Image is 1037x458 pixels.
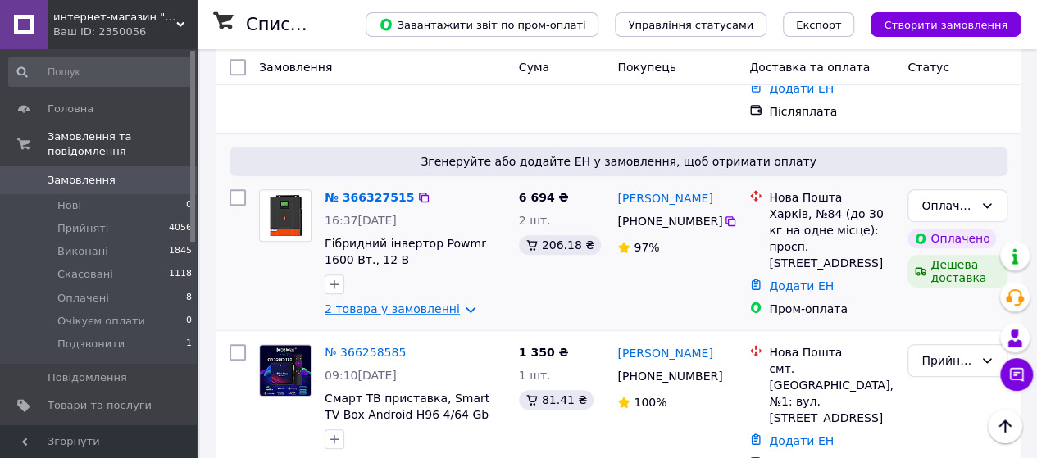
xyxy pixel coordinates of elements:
div: Прийнято [921,351,974,370]
button: Управління статусами [615,12,766,37]
a: Додати ЕН [769,82,834,95]
div: [PHONE_NUMBER] [614,365,723,388]
span: 8 [186,291,192,306]
div: Оплачено [921,197,974,215]
button: Створити замовлення [871,12,1021,37]
span: 16:37[DATE] [325,214,397,227]
span: 1118 [169,267,192,282]
span: 1845 [169,244,192,259]
div: 81.41 ₴ [519,390,594,410]
a: Створити замовлення [854,17,1021,30]
span: интернет-магазин "Техномаркет" [53,10,176,25]
span: Подзвонити [57,337,125,351]
button: Завантажити звіт по пром-оплаті [366,12,598,37]
span: Головна [48,102,93,116]
button: Чат з покупцем [1000,358,1033,391]
span: Доставка та оплата [749,61,870,74]
a: 2 товара у замовленні [325,302,460,315]
span: 100% [634,396,666,409]
span: 2 шт. [519,214,551,227]
div: Ваш ID: 2350056 [53,25,197,39]
span: Повідомлення [48,370,127,385]
a: Фото товару [259,189,312,242]
a: Смарт ТВ приставка, Smart TV Box Android H96 4/64 Gb MAX V11, медіаплеєр IPTV [325,392,489,438]
span: Замовлення та повідомлення [48,129,197,159]
h1: Список замовлень [246,15,412,34]
a: Фото товару [259,344,312,397]
a: № 366327515 [325,191,414,204]
span: Cума [519,61,549,74]
div: смт. [GEOGRAPHIC_DATA], №1: вул. [STREET_ADDRESS] [769,361,894,426]
span: Покупець [617,61,675,74]
a: Гібридний інвертор Powmr 1600 Вт., 12 В [325,237,486,266]
a: Додати ЕН [769,434,834,447]
button: Експорт [783,12,855,37]
div: Пром-оплата [769,301,894,317]
span: Прийняті [57,221,108,236]
span: Замовлення [48,173,116,188]
span: 0 [186,314,192,329]
span: Створити замовлення [884,19,1007,31]
img: Фото товару [260,345,311,396]
span: Управління статусами [628,19,753,31]
input: Пошук [8,57,193,87]
div: Харків, №84 (до 30 кг на одне місце): просп. [STREET_ADDRESS] [769,206,894,271]
span: Скасовані [57,267,113,282]
a: [PERSON_NAME] [617,190,712,206]
span: 1 шт. [519,369,551,382]
a: Додати ЕН [769,279,834,292]
span: Виконані [57,244,108,259]
div: Оплачено [907,229,996,248]
span: Згенеруйте або додайте ЕН у замовлення, щоб отримати оплату [236,153,1001,170]
a: № 366258585 [325,346,406,359]
div: Нова Пошта [769,344,894,361]
span: 0 [186,198,192,213]
span: 4056 [169,221,192,236]
span: 09:10[DATE] [325,369,397,382]
span: 6 694 ₴ [519,191,569,204]
div: Дешева доставка [907,255,1007,288]
div: 206.18 ₴ [519,235,601,255]
span: 1 350 ₴ [519,346,569,359]
span: Статус [907,61,949,74]
span: Оплачені [57,291,109,306]
a: [PERSON_NAME] [617,345,712,361]
div: Нова Пошта [769,189,894,206]
span: 1 [186,337,192,351]
span: Товари та послуги [48,398,152,413]
div: Післяплата [769,103,894,120]
div: [PHONE_NUMBER] [614,210,723,233]
img: Фото товару [260,191,311,241]
span: Експорт [796,19,842,31]
span: Завантажити звіт по пром-оплаті [379,17,585,32]
span: Замовлення [259,61,332,74]
span: Очікуєм оплати [57,314,145,329]
button: Наверх [988,409,1022,443]
span: Нові [57,198,81,213]
span: 97% [634,241,659,254]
